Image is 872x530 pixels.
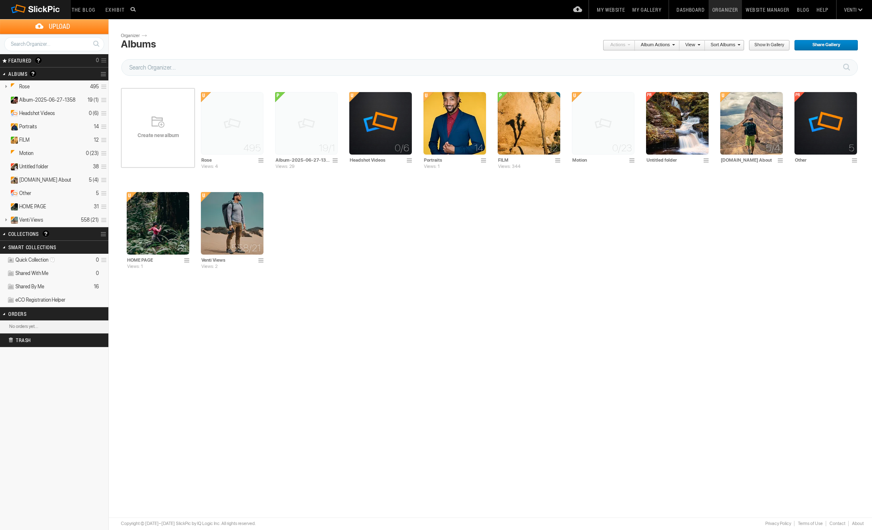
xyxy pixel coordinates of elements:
input: Rose [201,156,256,164]
img: about-ventiviews.webp [720,92,783,155]
a: Expand [1,190,9,196]
span: eCO Registration Helper [15,297,65,303]
ins: Public Album [7,97,18,104]
a: Expand [1,177,9,183]
a: Terms of Use [794,521,826,526]
input: HOME PAGE [127,256,182,264]
span: Show in Gallery [749,40,784,51]
input: Search Organizer... [4,37,104,51]
a: Actions [603,40,630,51]
img: album_sample.png [349,92,412,155]
span: Quick Collection [15,257,58,263]
span: Upload [10,19,108,34]
ins: Unlisted Album [7,110,18,117]
span: Views: 4 [201,164,218,169]
span: Rose [19,83,30,90]
div: Albums [121,38,156,50]
span: Views: 29 [276,164,295,169]
h2: Orders [8,307,78,320]
img: ventiview.webp [201,192,263,255]
a: Expand [1,203,9,210]
h2: Albums [8,67,78,80]
img: album_sample.png [794,92,857,155]
a: Album Actions [635,40,675,51]
span: 495 [243,145,261,151]
span: 5/4 [766,145,780,151]
span: Views: 1 [127,264,143,269]
input: Portraits [423,156,479,164]
span: Share Gallery [794,40,852,51]
span: Create new album [121,132,195,139]
img: ico_album_coll.png [7,297,15,304]
span: 31 [178,245,187,251]
input: Headshot Videos [349,156,404,164]
b: No orders yet... [9,324,38,329]
img: Drew9574_copy.webp [423,92,486,155]
a: Expand [1,110,9,116]
ins: Private Album [7,190,18,197]
span: Venti Views [19,217,43,223]
span: Album-2025-06-27-1358 [19,97,75,103]
span: 12 [549,145,558,151]
ins: Private Album [7,163,18,170]
span: Shared By Me [15,283,44,290]
span: HOME PAGE [19,203,46,210]
span: Views: 1 [424,164,440,169]
ins: Unlisted Album [7,217,18,224]
span: Other [19,190,31,197]
a: Expand [1,137,9,143]
input: Venti Views [201,256,256,264]
h2: Trash [8,334,86,346]
a: Expand [1,97,9,103]
a: View [679,40,700,51]
a: About [848,521,864,526]
a: Contact [826,521,848,526]
img: pix.gif [572,92,634,155]
span: Motion [19,150,33,157]
div: Copyright © [DATE]–[DATE] SlickPic by IQ Logic Inc. All rights reserved. [121,520,256,527]
span: Portraits [19,123,37,130]
input: Album-2025-06-27-1358 [275,156,330,164]
img: pix.gif [201,92,263,155]
input: Search Organizer... [121,59,858,76]
span: 38 [695,145,706,151]
span: Untitled folder [19,163,48,170]
a: Show in Gallery [749,40,790,51]
span: Shared With Me [15,270,48,277]
h2: Collections [8,227,78,240]
ins: Unlisted Album [7,150,18,157]
span: 5 [849,145,854,151]
span: FILM [19,137,30,143]
ins: Unlisted Album [7,203,18,210]
ins: Unlisted Album [7,123,18,130]
ins: Unlisted Album [7,83,18,90]
input: FILM [498,156,553,164]
h2: Smart Collections [8,241,78,253]
input: Search photos on SlickPic... [129,4,139,14]
span: 0/6 [395,145,409,151]
ins: Public Album [7,137,18,144]
span: 0/23 [612,145,632,151]
img: pix.gif [275,92,338,155]
span: 14 [474,145,484,151]
a: Sort Albums [705,40,740,51]
span: Views: 2 [201,264,218,269]
input: VentiViews.com About [720,156,775,164]
a: Expand [1,123,9,130]
img: DSC08055.webp [127,192,189,255]
input: Motion [572,156,627,164]
input: Untitled folder [646,156,701,164]
img: CAM_0717.webp [646,92,709,155]
img: IMG7339-R01-011.webp [498,92,560,155]
ins: Unlisted Album [7,177,18,184]
span: FEATURED [6,57,32,64]
span: Views: 344 [498,164,521,169]
span: VentiViews.com About [19,177,71,183]
a: Collection Options [100,228,108,240]
a: Expand [1,163,9,170]
a: Expand [1,150,9,156]
img: ico_album_quick.png [7,257,15,264]
span: Headshot Videos [19,110,55,117]
input: Other [794,156,849,164]
a: Privacy Policy [762,521,794,526]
